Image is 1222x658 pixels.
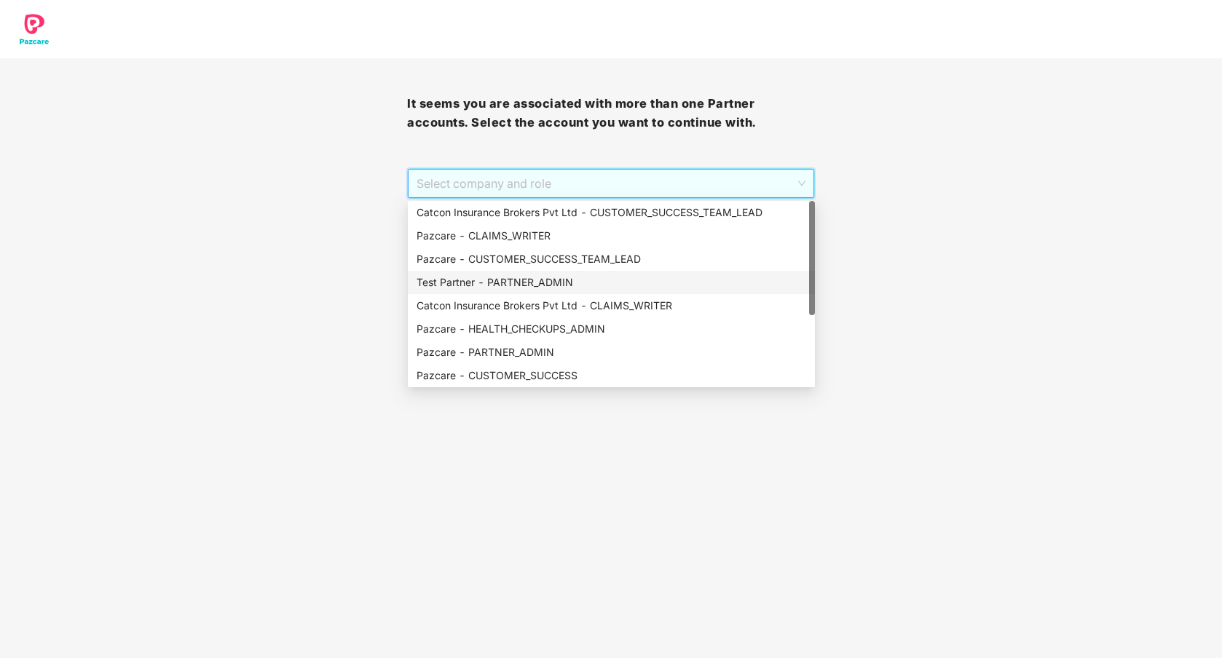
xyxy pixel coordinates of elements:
div: Catcon Insurance Brokers Pvt Ltd - CUSTOMER_SUCCESS_TEAM_LEAD [408,201,815,224]
div: Catcon Insurance Brokers Pvt Ltd - CLAIMS_WRITER [417,298,806,314]
div: Pazcare - HEALTH_CHECKUPS_ADMIN [417,321,806,337]
div: Pazcare - CLAIMS_WRITER [417,228,806,244]
div: Pazcare - CLAIMS_WRITER [408,224,815,247]
div: Pazcare - CUSTOMER_SUCCESS [408,364,815,387]
div: Catcon Insurance Brokers Pvt Ltd - CLAIMS_WRITER [408,294,815,317]
div: Pazcare - PARTNER_ADMIN [408,341,815,364]
div: Pazcare - PARTNER_ADMIN [417,344,806,360]
div: Test Partner - PARTNER_ADMIN [417,274,806,290]
span: Select company and role [417,170,805,197]
div: Test Partner - PARTNER_ADMIN [408,271,815,294]
div: Catcon Insurance Brokers Pvt Ltd - CUSTOMER_SUCCESS_TEAM_LEAD [417,205,806,221]
div: Pazcare - CUSTOMER_SUCCESS [417,368,806,384]
h3: It seems you are associated with more than one Partner accounts. Select the account you want to c... [407,95,814,132]
div: Pazcare - HEALTH_CHECKUPS_ADMIN [408,317,815,341]
div: Pazcare - CUSTOMER_SUCCESS_TEAM_LEAD [408,247,815,271]
div: Pazcare - CUSTOMER_SUCCESS_TEAM_LEAD [417,251,806,267]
